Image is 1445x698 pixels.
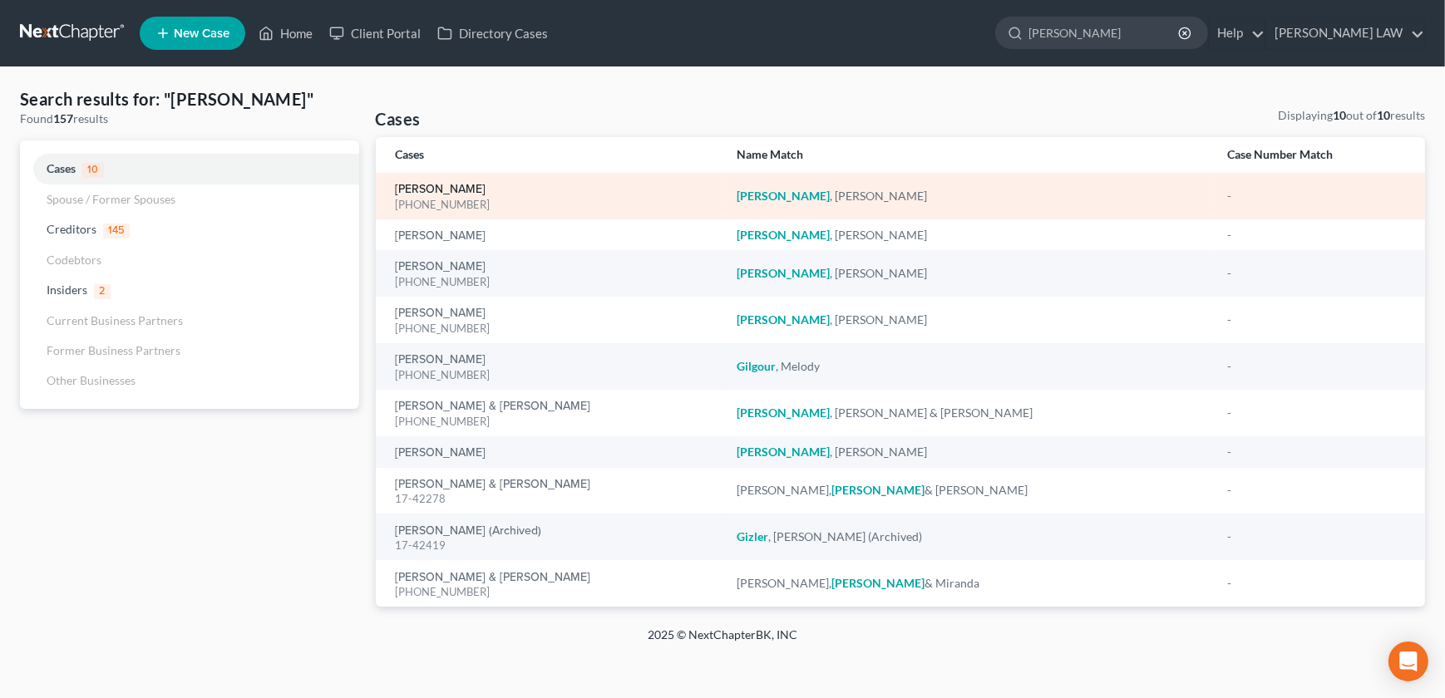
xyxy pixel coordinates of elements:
span: Other Businesses [47,373,136,387]
div: , [PERSON_NAME] & [PERSON_NAME] [737,405,1201,421]
a: [PERSON_NAME] & [PERSON_NAME] [396,401,591,412]
strong: 157 [53,111,73,125]
div: - [1227,528,1405,545]
strong: 10 [1333,108,1346,122]
div: [PHONE_NUMBER] [396,367,710,383]
em: [PERSON_NAME] [737,445,830,459]
em: [PERSON_NAME] [737,312,830,327]
div: Open Intercom Messenger [1388,641,1428,681]
div: Displaying out of results [1278,107,1425,124]
em: [PERSON_NAME] [737,189,830,203]
div: - [1227,265,1405,282]
div: , [PERSON_NAME] [737,188,1201,204]
th: Name Match [723,137,1214,173]
a: Codebtors [20,245,359,275]
div: , Melody [737,358,1201,375]
div: [PHONE_NUMBER] [396,414,710,430]
div: 17-42278 [396,491,710,507]
span: Creditors [47,222,96,236]
div: [PERSON_NAME], & [PERSON_NAME] [737,482,1201,499]
a: Client Portal [321,18,429,48]
a: [PERSON_NAME] & [PERSON_NAME] [396,479,591,490]
h4: Search results for: "[PERSON_NAME]" [20,87,359,111]
span: Cases [47,161,76,175]
div: , [PERSON_NAME] [737,444,1201,460]
h4: Cases [376,107,421,130]
a: [PERSON_NAME] [396,307,486,319]
a: [PERSON_NAME] [396,354,486,366]
div: [PHONE_NUMBER] [396,274,710,290]
a: [PERSON_NAME] (Archived) [396,525,542,537]
div: , [PERSON_NAME] (Archived) [737,528,1201,545]
span: 10 [82,163,104,178]
div: , [PERSON_NAME] [737,312,1201,328]
strong: 10 [1377,108,1390,122]
div: [PHONE_NUMBER] [396,321,710,337]
em: Gizler [737,529,768,543]
div: , [PERSON_NAME] [737,265,1201,282]
a: Current Business Partners [20,306,359,336]
div: [PHONE_NUMBER] [396,584,710,600]
div: - [1227,444,1405,460]
a: [PERSON_NAME] & [PERSON_NAME] [396,572,591,583]
a: Spouse / Former Spouses [20,184,359,214]
div: - [1227,188,1405,204]
a: Cases10 [20,154,359,184]
em: [PERSON_NAME] [831,576,925,590]
span: Spouse / Former Spouses [47,192,175,206]
div: [PERSON_NAME], & Miranda [737,575,1201,592]
a: [PERSON_NAME] [396,447,486,459]
a: Insiders2 [20,275,359,306]
a: Former Business Partners [20,336,359,366]
span: Codebtors [47,253,101,267]
a: Home [250,18,321,48]
span: 145 [103,224,130,238]
span: Current Business Partners [47,313,183,327]
th: Cases [376,137,723,173]
a: [PERSON_NAME] LAW [1266,18,1424,48]
th: Case Number Match [1214,137,1425,173]
div: 2025 © NextChapterBK, INC [249,627,1196,656]
em: [PERSON_NAME] [831,483,925,497]
em: [PERSON_NAME] [737,406,830,420]
em: Gilgour [737,359,776,373]
input: Search by name... [1028,17,1181,48]
a: [PERSON_NAME] [396,230,486,242]
a: Help [1209,18,1265,48]
a: Directory Cases [429,18,556,48]
div: - [1227,358,1405,375]
span: Former Business Partners [47,343,180,357]
a: Other Businesses [20,366,359,396]
em: [PERSON_NAME] [737,228,830,242]
div: - [1227,575,1405,592]
em: [PERSON_NAME] [737,266,830,280]
a: [PERSON_NAME] [396,184,486,195]
div: 17-42419 [396,538,710,553]
div: - [1227,312,1405,328]
span: New Case [174,27,229,40]
div: - [1227,227,1405,243]
a: Creditors145 [20,214,359,245]
div: [PHONE_NUMBER] [396,197,710,213]
div: Found results [20,111,359,127]
a: [PERSON_NAME] [396,261,486,273]
div: - [1227,405,1405,421]
div: , [PERSON_NAME] [737,227,1201,243]
span: 2 [94,284,111,299]
div: - [1227,482,1405,499]
span: Insiders [47,283,87,297]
